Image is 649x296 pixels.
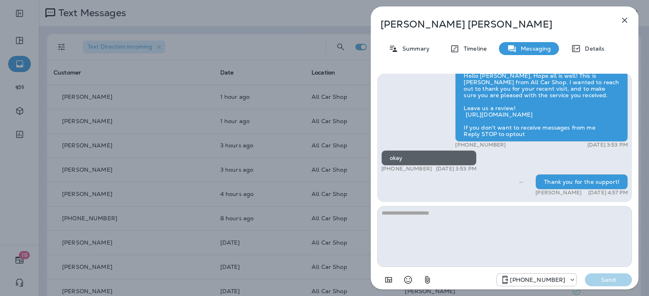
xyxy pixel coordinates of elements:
[517,45,551,52] p: Messaging
[581,45,604,52] p: Details
[400,272,416,288] button: Select an emoji
[398,45,430,52] p: Summary
[587,142,628,148] p: [DATE] 3:53 PM
[535,174,628,190] div: Thank you for the support!
[519,178,523,185] span: Sent
[455,68,628,142] div: Hello [PERSON_NAME], Hope all is well! This is [PERSON_NAME] from All Car Shop. I wanted to reach...
[535,190,582,196] p: [PERSON_NAME]
[380,272,397,288] button: Add in a premade template
[510,277,565,283] p: [PHONE_NUMBER]
[497,275,576,285] div: +1 (689) 265-4479
[588,190,628,196] p: [DATE] 4:57 PM
[381,150,477,166] div: okay
[380,19,602,30] p: [PERSON_NAME] [PERSON_NAME]
[381,166,432,172] p: [PHONE_NUMBER]
[460,45,487,52] p: Timeline
[436,166,477,172] p: [DATE] 3:53 PM
[455,142,506,148] p: [PHONE_NUMBER]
